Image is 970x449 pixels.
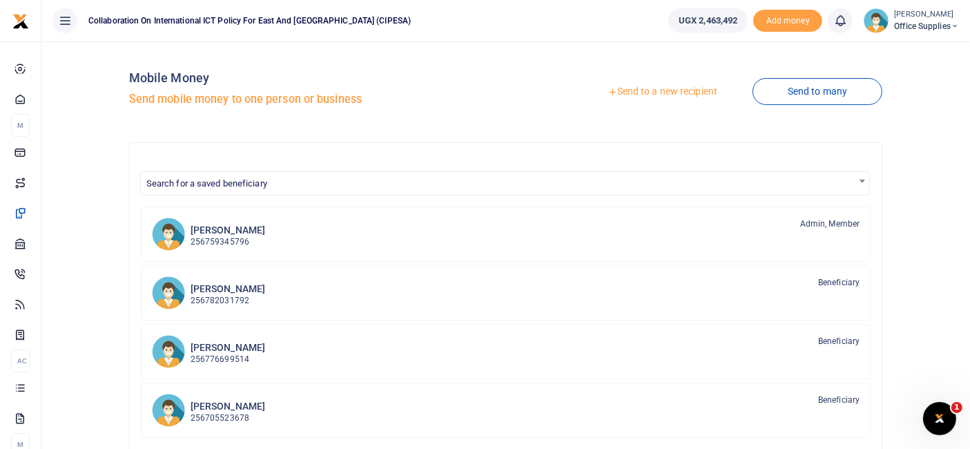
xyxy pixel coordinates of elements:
[12,13,29,30] img: logo-small
[753,78,882,105] a: Send to many
[818,335,860,347] span: Beneficiary
[141,265,871,321] a: SO [PERSON_NAME] 256782031792 Beneficiary
[191,353,265,366] p: 256776699514
[191,412,265,425] p: 256705523678
[191,294,265,307] p: 256782031792
[12,15,29,26] a: logo-small logo-large logo-large
[572,79,753,104] a: Send to a new recipient
[800,218,860,230] span: Admin, Member
[11,114,30,137] li: M
[140,171,871,195] span: Search for a saved beneficiary
[864,8,889,33] img: profile-user
[191,236,265,249] p: 256759345796
[864,8,959,33] a: profile-user [PERSON_NAME] Office Supplies
[894,9,959,21] small: [PERSON_NAME]
[141,383,871,438] a: RM [PERSON_NAME] 256705523678 Beneficiary
[146,178,267,189] span: Search for a saved beneficiary
[818,276,860,289] span: Beneficiary
[818,394,860,406] span: Beneficiary
[152,276,185,309] img: SO
[663,8,753,33] li: Wallet ballance
[894,20,959,32] span: Office Supplies
[668,8,748,33] a: UGX 2,463,492
[152,394,185,427] img: RM
[191,401,265,412] h6: [PERSON_NAME]
[83,15,416,27] span: Collaboration on International ICT Policy For East and [GEOGRAPHIC_DATA] (CIPESA)
[191,283,265,295] h6: [PERSON_NAME]
[191,342,265,354] h6: [PERSON_NAME]
[951,402,962,413] span: 1
[141,207,871,262] a: DM [PERSON_NAME] 256759345796 Admin, Member
[191,224,265,236] h6: [PERSON_NAME]
[152,218,185,251] img: DM
[152,335,185,368] img: FT
[141,172,870,193] span: Search for a saved beneficiary
[923,402,956,435] iframe: Intercom live chat
[11,350,30,372] li: Ac
[141,324,871,379] a: FT [PERSON_NAME] 256776699514 Beneficiary
[679,14,737,28] span: UGX 2,463,492
[129,93,501,106] h5: Send mobile money to one person or business
[753,15,822,25] a: Add money
[753,10,822,32] span: Add money
[129,70,501,86] h4: Mobile Money
[753,10,822,32] li: Toup your wallet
